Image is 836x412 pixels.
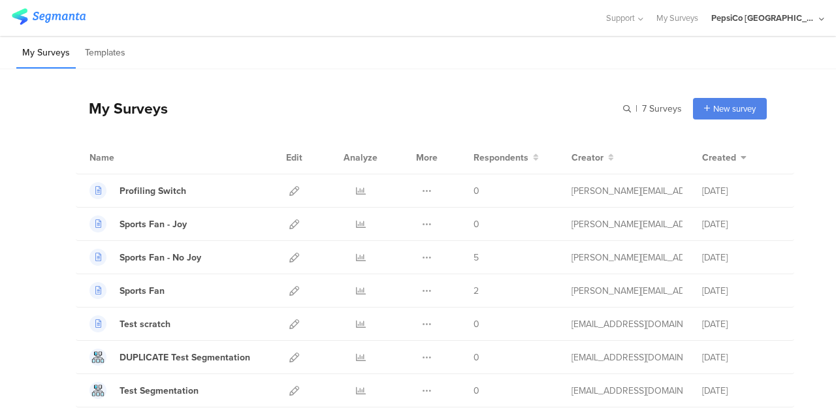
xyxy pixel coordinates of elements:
[571,184,683,198] div: ana.munoz@pepsico.com
[474,184,479,198] span: 0
[571,384,683,398] div: shai@segmanta.com
[413,141,441,174] div: More
[474,151,528,165] span: Respondents
[79,38,131,69] li: Templates
[474,151,539,165] button: Respondents
[89,282,165,299] a: Sports Fan
[474,384,479,398] span: 0
[474,284,479,298] span: 2
[571,284,683,298] div: ana.munoz@pepsico.com
[120,217,187,231] div: Sports Fan - Joy
[571,251,683,264] div: ana.munoz@pepsico.com
[571,351,683,364] div: shai@segmanta.com
[642,102,682,116] span: 7 Surveys
[702,217,780,231] div: [DATE]
[12,8,86,25] img: segmanta logo
[76,97,168,119] div: My Surveys
[89,215,187,232] a: Sports Fan - Joy
[280,141,308,174] div: Edit
[16,38,76,69] li: My Surveys
[571,151,603,165] span: Creator
[702,151,747,165] button: Created
[711,12,816,24] div: PepsiCo [GEOGRAPHIC_DATA]
[341,141,380,174] div: Analyze
[474,351,479,364] span: 0
[120,384,199,398] div: Test Segmentation
[89,151,168,165] div: Name
[702,251,780,264] div: [DATE]
[474,251,479,264] span: 5
[571,151,614,165] button: Creator
[89,249,201,266] a: Sports Fan - No Joy
[474,317,479,331] span: 0
[702,384,780,398] div: [DATE]
[89,315,170,332] a: Test scratch
[120,184,186,198] div: Profiling Switch
[634,102,639,116] span: |
[713,103,756,115] span: New survey
[702,151,736,165] span: Created
[702,284,780,298] div: [DATE]
[702,317,780,331] div: [DATE]
[89,382,199,399] a: Test Segmentation
[702,184,780,198] div: [DATE]
[702,351,780,364] div: [DATE]
[606,12,635,24] span: Support
[571,217,683,231] div: ana.munoz@pepsico.com
[120,284,165,298] div: Sports Fan
[120,317,170,331] div: Test scratch
[120,351,250,364] div: DUPLICATE Test Segmentation
[89,182,186,199] a: Profiling Switch
[89,349,250,366] a: DUPLICATE Test Segmentation
[474,217,479,231] span: 0
[571,317,683,331] div: shai@segmanta.com
[120,251,201,264] div: Sports Fan - No Joy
